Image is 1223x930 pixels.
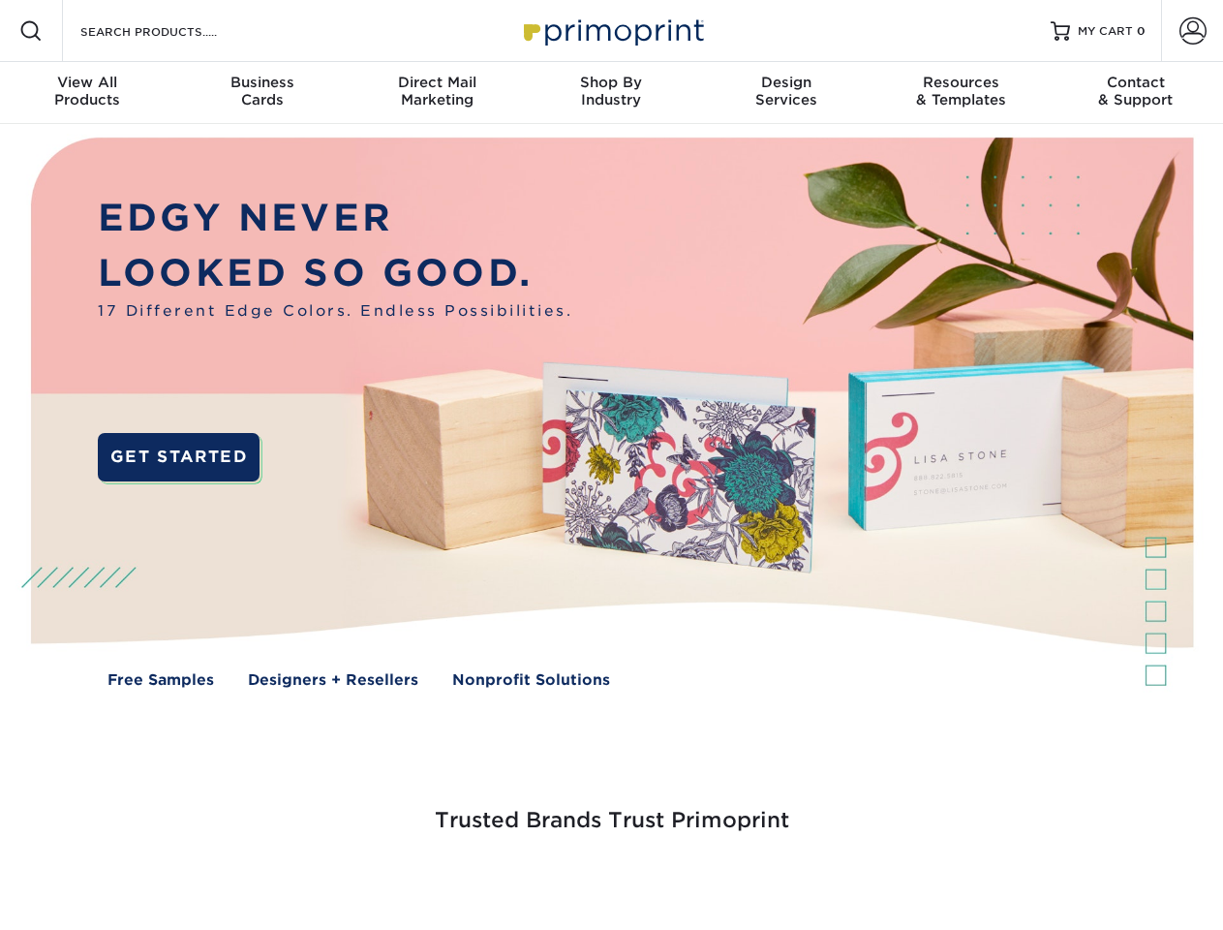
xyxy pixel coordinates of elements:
a: Designers + Resellers [248,669,418,692]
input: SEARCH PRODUCTS..... [78,19,267,43]
a: Nonprofit Solutions [452,669,610,692]
span: 0 [1137,24,1146,38]
img: Amazon [862,883,863,884]
p: EDGY NEVER [98,191,572,246]
a: Free Samples [107,669,214,692]
a: BusinessCards [174,62,349,124]
span: Contact [1049,74,1223,91]
img: Smoothie King [140,883,141,884]
span: Design [699,74,873,91]
h3: Trusted Brands Trust Primoprint [46,761,1178,856]
a: GET STARTED [98,433,260,481]
a: DesignServices [699,62,873,124]
div: Industry [524,74,698,108]
p: LOOKED SO GOOD. [98,246,572,301]
span: Resources [873,74,1048,91]
span: Business [174,74,349,91]
div: Services [699,74,873,108]
img: Mini [678,883,679,884]
span: Direct Mail [350,74,524,91]
img: Goodwill [1046,883,1047,884]
div: & Support [1049,74,1223,108]
a: Contact& Support [1049,62,1223,124]
a: Shop ByIndustry [524,62,698,124]
span: Shop By [524,74,698,91]
a: Resources& Templates [873,62,1048,124]
a: Direct MailMarketing [350,62,524,124]
div: Marketing [350,74,524,108]
img: Google [494,883,495,884]
div: Cards [174,74,349,108]
div: & Templates [873,74,1048,108]
span: 17 Different Edge Colors. Endless Possibilities. [98,300,572,323]
img: Primoprint [515,10,709,51]
span: MY CART [1078,23,1133,40]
